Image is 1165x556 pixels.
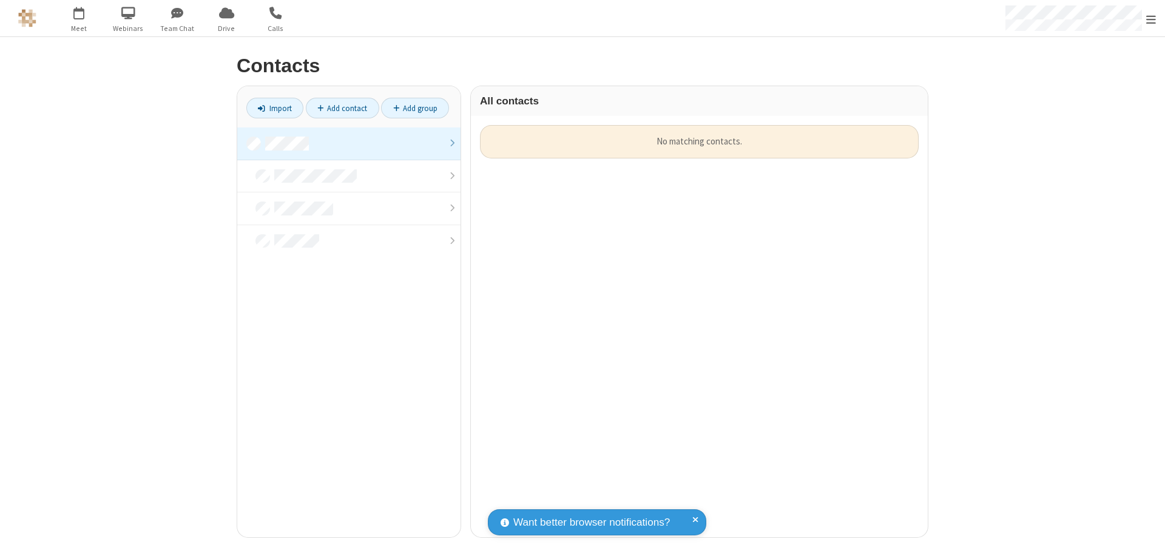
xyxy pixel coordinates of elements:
[513,515,670,531] span: Want better browser notifications?
[471,116,928,537] div: grid
[155,23,200,34] span: Team Chat
[56,23,102,34] span: Meet
[306,98,379,118] a: Add contact
[480,95,919,107] h3: All contacts
[246,98,303,118] a: Import
[480,125,919,158] div: No matching contacts.
[253,23,299,34] span: Calls
[106,23,151,34] span: Webinars
[381,98,449,118] a: Add group
[18,9,36,27] img: QA Selenium DO NOT DELETE OR CHANGE
[204,23,249,34] span: Drive
[237,55,928,76] h2: Contacts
